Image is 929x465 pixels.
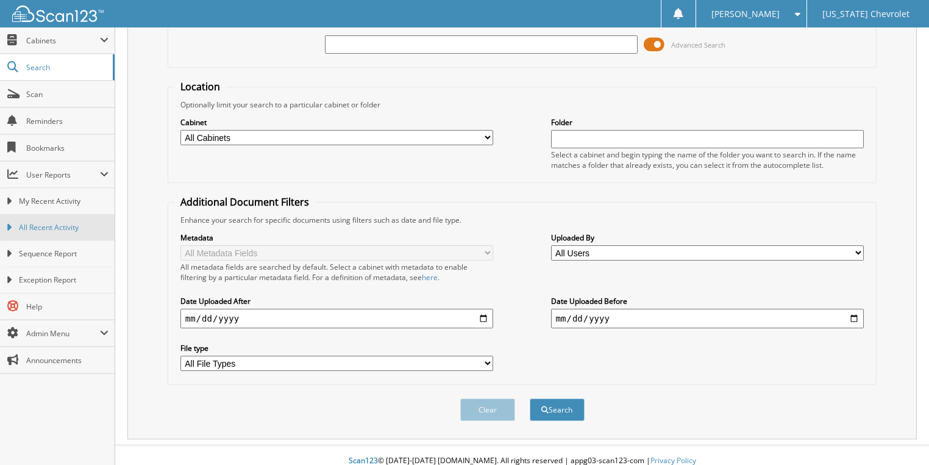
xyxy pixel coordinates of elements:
div: Select a cabinet and begin typing the name of the folder you want to search in. If the name match... [551,150,864,170]
label: Uploaded By [551,232,864,243]
label: Folder [551,117,864,128]
legend: Additional Document Filters [174,195,315,209]
span: Exception Report [19,275,109,286]
button: Search [530,398,585,421]
span: [US_STATE] Chevrolet [822,10,909,18]
div: All metadata fields are searched by default. Select a cabinet with metadata to enable filtering b... [180,262,494,283]
div: Optionally limit your search to a particular cabinet or folder [174,99,870,110]
legend: Location [174,80,226,93]
div: Enhance your search for specific documents using filters such as date and file type. [174,215,870,225]
span: Search [26,62,107,73]
label: Metadata [180,232,494,243]
label: Cabinet [180,117,494,128]
span: Cabinets [26,35,100,46]
span: Announcements [26,355,109,366]
span: Sequence Report [19,248,109,259]
label: Date Uploaded After [180,296,494,306]
span: [PERSON_NAME] [711,10,780,18]
span: All Recent Activity [19,222,109,233]
label: Date Uploaded Before [551,296,864,306]
span: Advanced Search [671,40,725,49]
span: Reminders [26,116,109,126]
span: My Recent Activity [19,196,109,207]
button: Clear [460,398,515,421]
span: User Reports [26,170,100,180]
span: Admin Menu [26,328,100,339]
input: end [551,309,864,328]
label: File type [180,343,494,353]
img: scan123-logo-white.svg [12,5,104,22]
span: Scan [26,89,109,99]
span: Bookmarks [26,143,109,153]
input: start [180,309,494,328]
span: Help [26,301,109,312]
a: here [422,272,438,283]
